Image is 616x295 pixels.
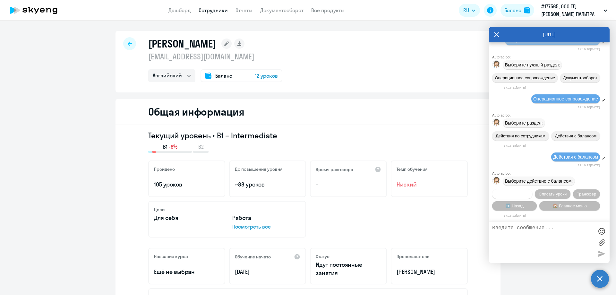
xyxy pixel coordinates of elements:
[316,261,381,277] p: Идут постоянные занятия
[492,73,558,82] button: Операционное сопровождение
[397,166,428,172] h5: Темп обучения
[232,223,300,230] p: Посмотреть все
[154,166,175,172] h5: Пройдено
[541,3,601,18] p: #177565, ООО ТД [PERSON_NAME] ПАЛИТРА
[199,7,228,13] a: Сотрудники
[148,37,216,50] h1: [PERSON_NAME]
[316,254,329,259] h5: Статус
[148,105,244,118] h2: Общая информация
[496,134,545,138] span: Действия по сотрудникам
[232,214,300,222] p: Работа
[235,268,300,276] p: [DATE]
[492,171,610,175] div: Autofaq bot
[492,113,610,117] div: Autofaq bot
[492,177,501,186] img: bot avatar
[495,75,555,80] span: Операционное сопровождение
[255,72,278,80] span: 12 уроков
[163,143,167,150] span: B1
[505,204,524,208] span: ➡️ Назад
[501,4,534,17] button: Балансbalance
[492,201,537,211] button: ➡️ Назад
[538,3,611,18] button: #177565, ООО ТД [PERSON_NAME] ПАЛИТРА
[573,189,600,199] button: Трансфер
[235,254,271,260] h5: Обучение начато
[463,6,469,14] span: RU
[492,55,610,59] div: Autofaq bot
[539,192,567,196] span: Списать уроки
[504,86,526,89] time: 17:16:11[DATE]
[235,7,252,13] a: Отчеты
[553,154,598,160] span: Действия с балансом
[560,73,600,82] button: Документооборот
[154,254,188,259] h5: Название курса
[578,163,600,167] time: 17:16:22[DATE]
[397,254,429,259] h5: Преподаватель
[154,207,165,213] h5: Цели
[563,75,597,80] span: Документооборот
[505,120,543,126] span: Выберите раздел:
[235,180,300,189] p: ~88 уроков
[504,214,526,217] time: 17:16:22[DATE]
[235,166,283,172] h5: До повышения уровня
[553,204,587,208] span: 🏠 Главное меню
[555,134,596,138] span: Действия с балансом
[316,180,381,189] p: –
[504,6,521,14] div: Баланс
[459,4,480,17] button: RU
[505,178,573,184] span: Выберите действие с балансом:
[539,201,600,211] button: 🏠 Главное меню
[397,180,462,189] span: Низкий
[316,167,353,172] h5: Время разговора
[154,268,219,276] p: Ещё не выбран
[154,214,222,222] p: Для себя
[492,131,549,141] button: Действия по сотрудникам
[168,7,191,13] a: Дашборд
[578,47,600,51] time: 17:16:10[DATE]
[148,51,282,62] p: [EMAIL_ADDRESS][DOMAIN_NAME]
[198,143,204,150] span: B2
[496,192,529,196] span: Начислить уроки
[505,62,560,67] span: Выберите нужный раздел:
[533,96,598,101] span: Операционное сопровождение
[215,72,232,80] span: Баланс
[552,131,600,141] button: Действия с балансом
[504,144,526,147] time: 17:16:18[DATE]
[577,192,596,196] span: Трансфер
[260,7,304,13] a: Документооборот
[169,143,177,150] span: -8%
[492,119,501,128] img: bot avatar
[492,61,501,70] img: bot avatar
[397,268,462,276] p: [PERSON_NAME]
[492,189,532,199] button: Начислить уроки
[578,105,600,109] time: 17:16:18[DATE]
[524,7,530,13] img: balance
[154,180,219,189] p: 105 уроков
[148,130,468,141] h3: Текущий уровень • B1 – Intermediate
[535,189,570,199] button: Списать уроки
[597,238,606,247] label: Лимит 10 файлов
[311,7,345,13] a: Все продукты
